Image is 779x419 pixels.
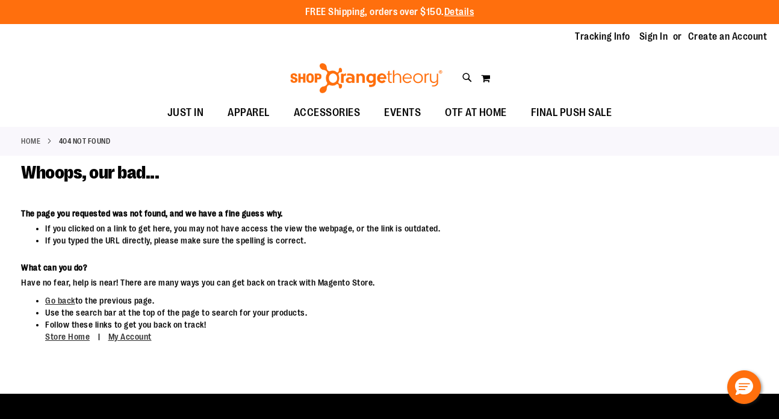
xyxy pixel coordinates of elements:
dt: What can you do? [21,261,604,274]
li: If you clicked on a link to get here, you may not have access the view the webpage, or the link i... [45,222,604,234]
li: If you typed the URL directly, please make sure the spelling is correct. [45,234,604,246]
a: My Account [108,332,152,341]
a: EVENTS [372,99,433,127]
li: Follow these links to get you back on track! [45,319,604,343]
li: to the previous page. [45,295,604,307]
a: OTF AT HOME [433,99,519,127]
span: FINAL PUSH SALE [531,99,612,126]
button: Hello, have a question? Let’s chat. [727,370,761,404]
a: Home [21,136,40,147]
span: | [92,326,107,347]
a: Go back [45,296,75,305]
a: Store Home [45,332,90,341]
a: Tracking Info [575,30,630,43]
strong: 404 Not Found [59,136,111,147]
a: FINAL PUSH SALE [519,99,624,127]
a: Sign In [639,30,668,43]
li: Use the search bar at the top of the page to search for your products. [45,307,604,319]
span: EVENTS [384,99,421,126]
img: Shop Orangetheory [288,63,444,93]
dt: The page you requested was not found, and we have a fine guess why. [21,207,604,219]
p: FREE Shipping, orders over $150. [305,5,474,19]
span: APPAREL [228,99,270,126]
a: ACCESSORIES [282,99,373,127]
a: JUST IN [155,99,216,127]
a: Details [444,7,474,17]
span: ACCESSORIES [294,99,361,126]
a: APPAREL [216,99,282,127]
dd: Have no fear, help is near! There are many ways you can get back on track with Magento Store. [21,277,604,289]
span: JUST IN [167,99,204,126]
span: OTF AT HOME [445,99,507,126]
span: Whoops, our bad... [21,162,159,183]
a: Create an Account [688,30,768,43]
